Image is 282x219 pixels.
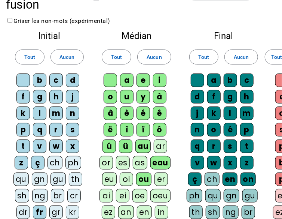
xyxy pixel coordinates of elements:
div: d [66,73,79,87]
div: in [155,205,168,219]
div: m [49,106,63,120]
div: ng [223,205,239,219]
div: es [116,156,130,169]
div: or [99,156,113,169]
div: c [240,73,254,87]
div: gu [242,189,258,202]
button: Aucun [50,49,84,64]
div: gr [49,205,63,219]
div: ar [154,139,167,153]
div: fr [33,205,46,219]
div: en [223,172,237,186]
div: ê [153,106,166,120]
div: ç [31,156,45,169]
div: th [69,172,82,186]
div: gn [224,189,239,202]
div: ez [102,205,115,219]
span: Aucun [59,52,74,61]
button: Tout [102,49,131,64]
div: ph [65,156,81,169]
div: cr [67,189,81,202]
div: c [49,73,63,87]
div: on [240,172,256,186]
div: eau [150,156,171,169]
div: o [207,123,221,136]
div: b [224,73,237,87]
div: w [207,156,221,169]
div: qu [205,189,221,202]
div: br [51,189,64,202]
div: ï [137,123,150,136]
div: en [137,205,152,219]
span: Tout [271,52,282,61]
div: x [224,156,237,169]
div: au [135,139,151,153]
div: er [154,172,168,186]
div: é [137,106,150,120]
span: Tout [198,52,209,61]
span: Aucun [234,52,249,61]
div: j [66,90,79,103]
div: f [16,90,30,103]
div: gu [50,172,66,186]
div: kr [66,205,79,219]
h2: Final [186,31,261,40]
div: y [137,90,150,103]
div: oi [120,172,133,186]
button: Tout [189,49,219,64]
div: oeu [150,189,171,202]
div: r [49,123,63,136]
button: Aucun [224,49,258,64]
div: e [137,73,150,87]
div: ou [136,172,151,186]
div: r [207,139,221,153]
div: h [49,90,63,103]
div: t [240,139,254,153]
div: w [49,139,63,153]
div: ai [99,189,113,202]
div: dr [16,205,30,219]
div: t [16,139,30,153]
div: g [224,90,237,103]
div: ü [119,139,132,153]
div: ei [116,189,129,202]
div: à [153,90,166,103]
div: h [240,90,254,103]
div: l [33,106,46,120]
div: a [207,73,221,87]
input: Griser les non-mots (expérimental) [7,18,12,23]
div: k [16,106,30,120]
div: u [120,90,134,103]
button: Aucun [137,49,171,64]
div: n [66,106,79,120]
span: Tout [24,52,35,61]
div: d [191,90,204,103]
div: eu [102,172,117,186]
div: v [191,156,204,169]
div: i [153,73,166,87]
div: x [66,139,79,153]
div: s [66,123,79,136]
div: ph [187,189,202,202]
div: n [191,123,204,136]
div: sh [206,205,220,219]
div: v [33,139,46,153]
div: f [207,90,221,103]
h2: Initial [12,31,87,40]
div: p [16,123,30,136]
div: qu [13,172,29,186]
div: z [240,156,254,169]
div: û [102,139,116,153]
div: ch [205,172,220,186]
div: ç [188,172,202,186]
div: th [189,205,203,219]
h2: Médian [99,31,174,40]
div: g [33,90,46,103]
div: oe [132,189,147,202]
div: q [33,123,46,136]
div: â [104,106,117,120]
div: gn [32,172,47,186]
label: Griser les non-mots (expérimental) [6,17,110,24]
div: m [240,106,254,120]
div: k [207,106,221,120]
